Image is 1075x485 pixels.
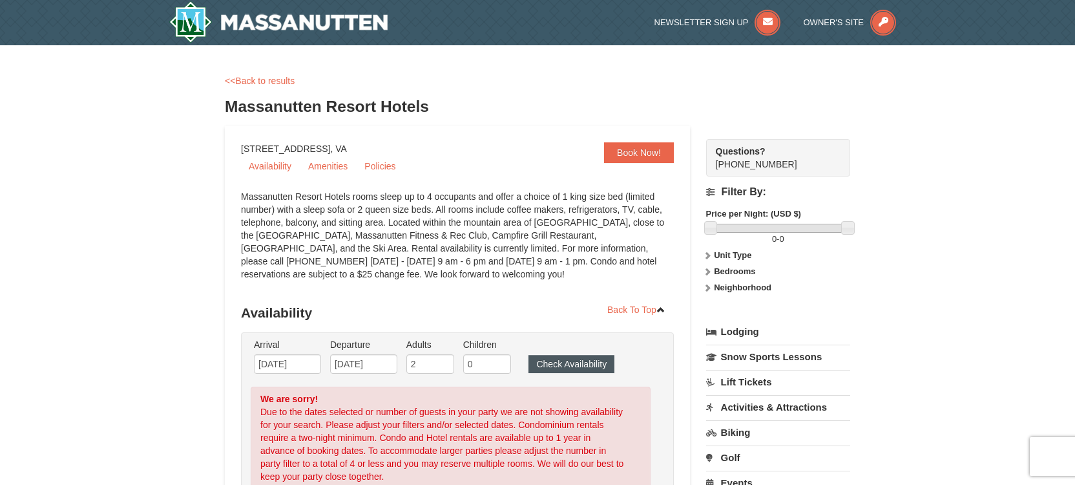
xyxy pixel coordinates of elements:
[772,234,777,244] span: 0
[254,338,321,351] label: Arrival
[706,446,850,469] a: Golf
[406,338,454,351] label: Adults
[779,234,784,244] span: 0
[225,94,850,120] h3: Massanutten Resort Hotels
[330,338,397,351] label: Departure
[706,420,850,444] a: Biking
[300,156,355,176] a: Amenities
[260,394,318,404] strong: We are sorry!
[706,186,850,198] h4: Filter By:
[654,17,749,27] span: Newsletter Sign Up
[654,17,781,27] a: Newsletter Sign Up
[241,190,674,294] div: Massanutten Resort Hotels rooms sleep up to 4 occupants and offer a choice of 1 king size bed (li...
[528,355,614,373] button: Check Availability
[706,209,801,219] strong: Price per Night: (USD $)
[716,146,766,156] strong: Questions?
[804,17,864,27] span: Owner's Site
[706,233,850,246] label: -
[604,142,674,163] a: Book Now!
[357,156,403,176] a: Policies
[463,338,511,351] label: Children
[804,17,897,27] a: Owner's Site
[599,300,674,319] a: Back To Top
[225,76,295,86] a: <<Back to results
[706,345,850,369] a: Snow Sports Lessons
[169,1,388,43] img: Massanutten Resort Logo
[706,320,850,343] a: Lodging
[716,145,827,169] span: [PHONE_NUMBER]
[241,300,674,326] h3: Availability
[706,370,850,394] a: Lift Tickets
[714,250,751,260] strong: Unit Type
[706,395,850,419] a: Activities & Attractions
[169,1,388,43] a: Massanutten Resort
[241,156,299,176] a: Availability
[714,266,755,276] strong: Bedrooms
[714,283,771,292] strong: Neighborhood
